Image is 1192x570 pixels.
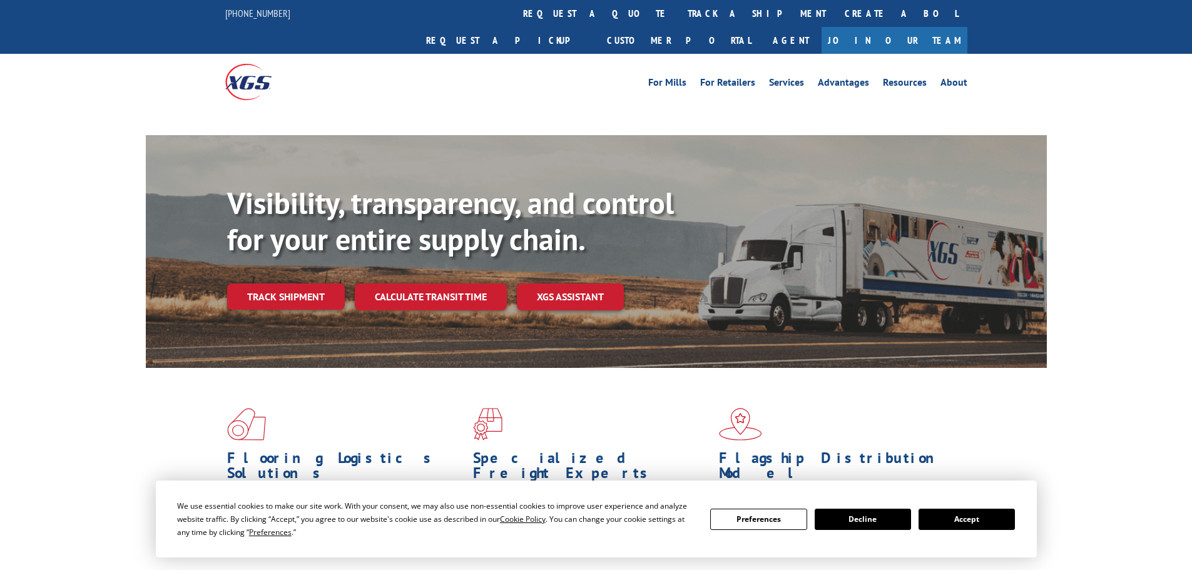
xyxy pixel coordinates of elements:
[700,78,755,91] a: For Retailers
[227,450,464,487] h1: Flooring Logistics Solutions
[156,481,1037,557] div: Cookie Consent Prompt
[177,499,695,539] div: We use essential cookies to make our site work. With your consent, we may also use non-essential ...
[355,283,507,310] a: Calculate transit time
[225,7,290,19] a: [PHONE_NUMBER]
[760,27,822,54] a: Agent
[719,408,762,440] img: xgs-icon-flagship-distribution-model-red
[769,78,804,91] a: Services
[883,78,927,91] a: Resources
[500,514,546,524] span: Cookie Policy
[919,509,1015,530] button: Accept
[517,283,624,310] a: XGS ASSISTANT
[227,408,266,440] img: xgs-icon-total-supply-chain-intelligence-red
[648,78,686,91] a: For Mills
[818,78,869,91] a: Advantages
[598,27,760,54] a: Customer Portal
[417,27,598,54] a: Request a pickup
[227,283,345,310] a: Track shipment
[249,527,292,537] span: Preferences
[473,450,710,487] h1: Specialized Freight Experts
[719,450,955,487] h1: Flagship Distribution Model
[473,408,502,440] img: xgs-icon-focused-on-flooring-red
[815,509,911,530] button: Decline
[227,183,674,258] b: Visibility, transparency, and control for your entire supply chain.
[822,27,967,54] a: Join Our Team
[710,509,807,530] button: Preferences
[940,78,967,91] a: About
